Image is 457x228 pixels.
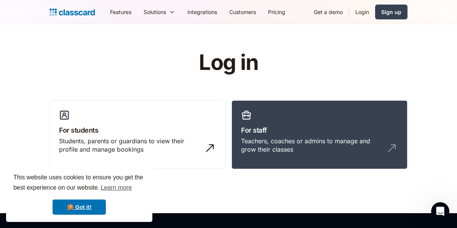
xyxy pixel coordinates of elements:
[375,5,407,19] a: Sign up
[59,137,201,154] div: Students, parents or guardians to view their profile and manage bookings
[99,182,133,193] a: learn more about cookies
[308,3,349,21] a: Get a demo
[349,3,375,21] a: Login
[431,202,449,220] iframe: Intercom live chat
[50,7,95,17] a: Logo
[262,3,291,21] a: Pricing
[232,100,407,169] a: For staffTeachers, coaches or admins to manage and grow their classes
[241,125,398,135] h3: For staff
[137,3,181,21] div: Solutions
[241,137,383,154] div: Teachers, coaches or admins to manage and grow their classes
[59,125,216,135] h3: For students
[381,8,401,16] div: Sign up
[53,199,106,215] a: dismiss cookie message
[104,3,137,21] a: Features
[223,3,262,21] a: Customers
[108,51,350,74] h1: Log in
[144,8,166,16] div: Solutions
[181,3,223,21] a: Integrations
[50,100,225,169] a: For studentsStudents, parents or guardians to view their profile and manage bookings
[6,166,152,222] div: cookieconsent
[13,173,145,193] span: This website uses cookies to ensure you get the best experience on our website.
